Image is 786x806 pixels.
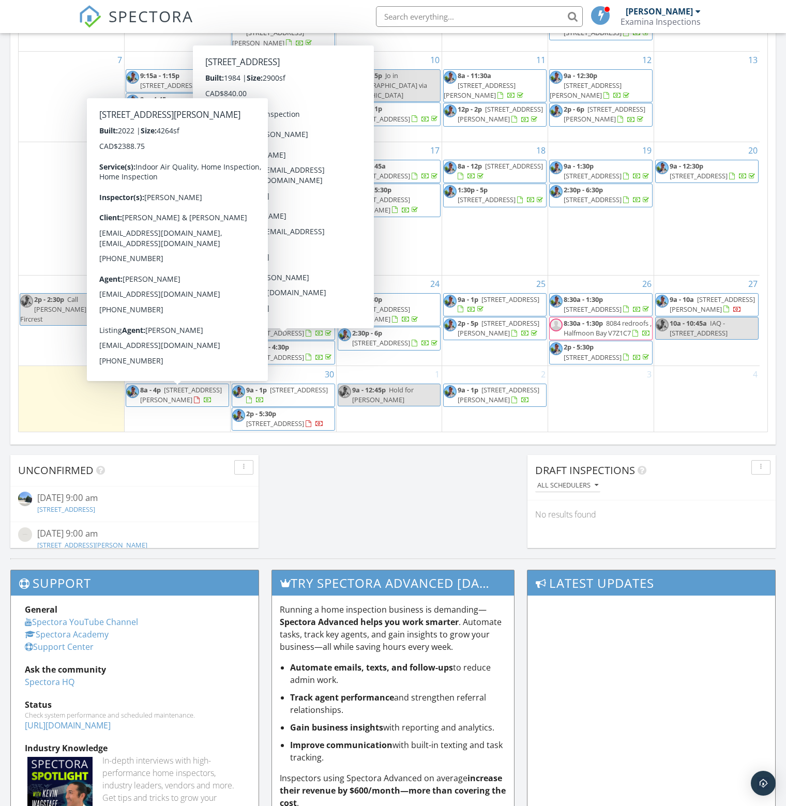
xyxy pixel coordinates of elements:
[656,318,669,331] img: 20230727_143203b.jpg
[338,195,410,214] span: [STREET_ADDRESS][PERSON_NAME]
[140,95,170,104] span: 2p - 4:45p
[230,366,336,432] td: Go to September 30, 2025
[126,160,229,183] a: 9a - 12p [STREET_ADDRESS]
[126,242,196,271] span: Call [PERSON_NAME] - [PHONE_NUMBER]
[654,275,760,366] td: Go to September 27, 2025
[352,295,382,304] span: 9a - 1:30p
[140,161,225,180] a: 9a - 12p [STREET_ADDRESS]
[564,104,584,114] span: 2p - 6p
[535,479,600,493] button: All schedulers
[655,293,759,316] a: 9a - 10a [STREET_ADDRESS][PERSON_NAME]
[444,81,516,100] span: [STREET_ADDRESS][PERSON_NAME]
[232,185,314,214] a: 2p - 6:45p [STREET_ADDRESS][PERSON_NAME]
[534,142,548,159] a: Go to September 18, 2025
[564,161,651,180] a: 9a - 1:30p [STREET_ADDRESS]
[564,305,622,314] span: [STREET_ADDRESS]
[548,275,654,366] td: Go to September 26, 2025
[126,69,229,93] a: 9:15a - 1:15p [STREET_ADDRESS]
[109,5,193,27] span: SPECTORA
[550,71,563,84] img: 20230727_143203b.jpg
[232,161,245,174] img: 20230727_143203b.jpg
[549,103,653,126] a: 2p - 6p [STREET_ADDRESS][PERSON_NAME]
[564,342,651,361] a: 2p - 5:30p [STREET_ADDRESS]
[534,52,548,68] a: Go to September 11, 2025
[458,385,539,404] a: 9a - 1p [STREET_ADDRESS][PERSON_NAME]
[25,616,138,628] a: Spectora YouTube Channel
[37,505,95,514] a: [STREET_ADDRESS]
[527,500,776,528] div: No results found
[654,142,760,275] td: Go to September 20, 2025
[338,293,441,327] a: 9a - 1:30p [STREET_ADDRESS][PERSON_NAME]
[550,71,631,100] a: 9a - 12:30p [STREET_ADDRESS][PERSON_NAME]
[246,342,289,352] span: 12:30p - 4:30p
[534,276,548,292] a: Go to September 25, 2025
[428,142,442,159] a: Go to September 17, 2025
[458,104,543,124] a: 12p - 2p [STREET_ADDRESS][PERSON_NAME]
[352,161,440,180] a: 9a - 11:45a [STREET_ADDRESS]
[323,142,336,159] a: Go to September 16, 2025
[246,295,270,304] span: 9a - 10a
[270,385,328,394] span: [STREET_ADDRESS]
[550,185,563,198] img: 20230727_143203b.jpg
[37,527,231,540] div: [DATE] 9:00 am
[621,17,701,27] div: Examina Inspections
[232,342,245,355] img: 20230727_143203b.jpg
[323,276,336,292] a: Go to September 23, 2025
[270,161,328,171] span: [STREET_ADDRESS]
[230,275,336,366] td: Go to September 23, 2025
[246,318,334,338] a: 10:30a - 12p [STREET_ADDRESS]
[444,185,457,198] img: 20230727_143203b.jpg
[140,328,198,338] span: [STREET_ADDRESS]
[352,328,382,338] span: 2:30p - 6p
[458,295,478,304] span: 9a - 1p
[125,142,231,275] td: Go to September 15, 2025
[140,104,198,114] span: [STREET_ADDRESS]
[246,95,334,114] a: 2:30p - 3:30p [STREET_ADDRESS]
[458,385,539,404] span: [STREET_ADDRESS][PERSON_NAME]
[338,185,351,198] img: 20230727_143203b.jpg
[564,185,651,204] a: 2:30p - 6:30p [STREET_ADDRESS]
[37,492,231,505] div: [DATE] 9:00 am
[656,295,669,308] img: 20230727_143203b.jpg
[126,209,139,222] img: 20230727_143203b.jpg
[140,209,170,218] span: 2p - 5:30p
[564,171,622,180] span: [STREET_ADDRESS]
[246,71,328,90] a: 9a - 1p [STREET_ADDRESS][PERSON_NAME]
[246,385,328,404] a: 9a - 1p [STREET_ADDRESS]
[550,161,563,174] img: 20230727_143203b.jpg
[11,570,259,596] h3: Support
[352,171,410,180] span: [STREET_ADDRESS]
[126,71,139,84] img: 20230727_143203b.jpg
[670,318,728,338] span: IAQ - [STREET_ADDRESS]
[443,384,547,407] a: 9a - 1p [STREET_ADDRESS][PERSON_NAME]
[746,276,760,292] a: Go to September 27, 2025
[126,185,139,198] img: 20230727_143203b.jpg
[140,161,164,171] span: 9a - 12p
[246,104,304,114] span: [STREET_ADDRESS]
[140,385,222,404] span: [STREET_ADDRESS][PERSON_NAME]
[246,295,331,314] a: 9a - 10a [STREET_ADDRESS]
[246,385,267,394] span: 9a - 1p
[232,384,335,407] a: 9a - 1p [STREET_ADDRESS]
[458,318,478,328] span: 2p - 5p
[376,6,583,27] input: Search everything...
[25,641,94,652] a: Support Center
[246,161,328,180] a: 9a - 1p [STREET_ADDRESS]
[433,366,442,383] a: Go to October 1, 2025
[111,276,124,292] a: Go to September 21, 2025
[352,338,410,347] span: [STREET_ADDRESS]
[246,342,334,361] a: 12:30p - 4:30p [STREET_ADDRESS]
[443,69,547,103] a: 8a - 11:30a [STREET_ADDRESS][PERSON_NAME]
[126,117,229,140] a: 5:30p - 6:30p [STREET_ADDRESS]
[18,463,94,477] span: Unconfirmed
[442,275,548,366] td: Go to September 25, 2025
[19,51,125,142] td: Go to September 7, 2025
[232,195,304,214] span: [STREET_ADDRESS][PERSON_NAME]
[140,385,161,394] span: 8a - 4p
[746,142,760,159] a: Go to September 20, 2025
[280,603,506,653] p: Running a home inspection business is demanding— . Automate tasks, track key agents, and gain ins...
[20,295,33,308] img: 20230727_143203b.jpg
[527,570,775,596] h3: Latest Updates
[290,661,506,686] li: to reduce admin work.
[640,276,654,292] a: Go to September 26, 2025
